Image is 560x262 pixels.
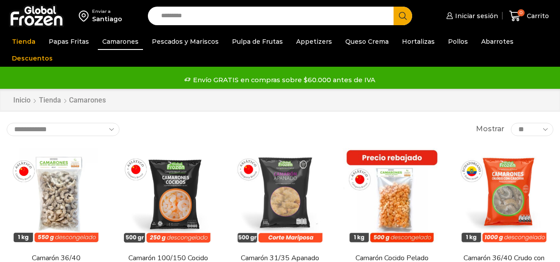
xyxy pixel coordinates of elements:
[341,33,393,50] a: Queso Crema
[69,96,106,104] h1: Camarones
[444,7,498,25] a: Iniciar sesión
[79,8,92,23] img: address-field-icon.svg
[398,33,439,50] a: Hortalizas
[147,33,223,50] a: Pescados y Mariscos
[518,9,525,16] span: 0
[8,50,57,67] a: Descuentos
[13,95,31,106] a: Inicio
[477,33,518,50] a: Abarrotes
[13,95,106,106] nav: Breadcrumb
[39,95,62,106] a: Tienda
[525,11,549,20] span: Carrito
[44,33,93,50] a: Papas Fritas
[8,33,40,50] a: Tienda
[7,123,120,136] select: Pedido de la tienda
[476,124,504,134] span: Mostrar
[92,8,122,15] div: Enviar a
[292,33,336,50] a: Appetizers
[98,33,143,50] a: Camarones
[507,6,551,27] a: 0 Carrito
[228,33,287,50] a: Pulpa de Frutas
[453,11,498,20] span: Iniciar sesión
[394,7,412,25] button: Search button
[444,33,472,50] a: Pollos
[92,15,122,23] div: Santiago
